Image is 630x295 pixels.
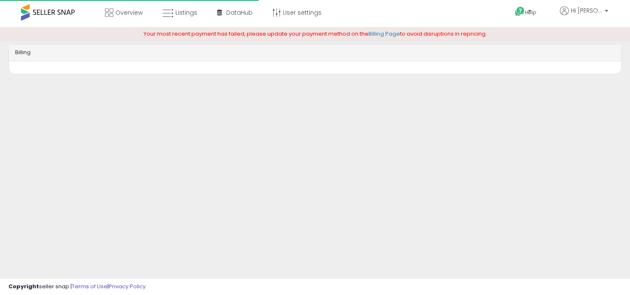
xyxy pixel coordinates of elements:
span: Your most recent payment has failed, please update your payment method on the to avoid disruption... [144,30,487,38]
span: DataHub [226,8,253,17]
span: Overview [115,8,143,17]
span: Hi [PERSON_NAME] [571,6,602,15]
div: seller snap | | [8,283,146,291]
strong: Copyright [8,282,39,290]
a: Hi [PERSON_NAME] [560,6,608,25]
div: Billing [9,44,621,61]
span: Help [525,9,536,16]
a: Terms of Use [72,282,107,290]
span: Listings [175,8,197,17]
a: Billing Page [369,30,400,38]
i: Get Help [515,6,525,17]
a: Privacy Policy [109,282,146,290]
